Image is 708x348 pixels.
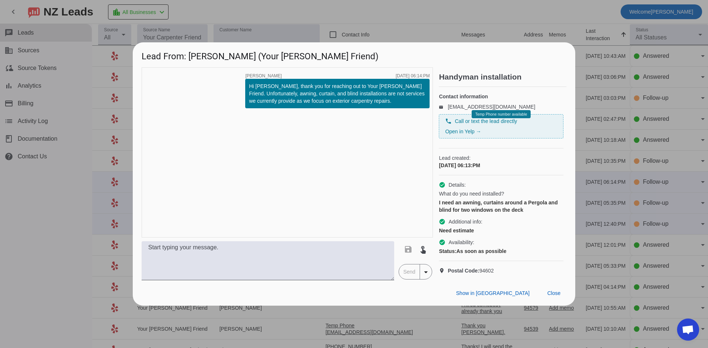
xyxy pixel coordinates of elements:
button: Close [541,287,566,300]
a: Open in Yelp → [445,129,481,134]
span: [PERSON_NAME] [245,74,282,78]
span: Details: [448,181,466,189]
span: Availability: [448,239,474,246]
mat-icon: touch_app [419,245,427,254]
mat-icon: check_circle [439,239,445,246]
mat-icon: email [439,105,448,109]
div: Open chat [677,319,699,341]
span: Lead created: [439,154,563,162]
h1: Lead From: [PERSON_NAME] (Your [PERSON_NAME] Friend) [133,42,575,67]
span: 94602 [448,267,494,274]
span: Close [547,290,560,296]
div: As soon as possible [439,247,563,255]
div: Hi [PERSON_NAME], thank you for reaching out to Your [PERSON_NAME] Friend. Unfortunately, awning,... [249,82,426,105]
div: [DATE] 06:13:PM [439,162,563,169]
strong: Status: [439,248,456,254]
div: I need an awning, curtains around a Pergola and blind for two windows on the deck [439,199,563,214]
span: Temp Phone number available [475,112,527,116]
h2: Handyman installation [439,73,566,81]
mat-icon: phone [445,118,452,124]
span: Call or text the lead directly [455,117,517,125]
mat-icon: check_circle [439,218,445,225]
span: Additional info: [448,218,482,225]
mat-icon: check_circle [439,182,445,188]
span: What do you need installed? [439,190,504,197]
button: Show in [GEOGRAPHIC_DATA] [450,287,535,300]
mat-icon: location_on [439,268,448,274]
div: Need estimate [439,227,563,234]
mat-icon: arrow_drop_down [421,268,430,277]
div: [DATE] 06:14:PM [396,74,430,78]
h4: Contact information [439,93,563,100]
a: [EMAIL_ADDRESS][DOMAIN_NAME] [448,104,535,110]
span: Show in [GEOGRAPHIC_DATA] [456,290,530,296]
strong: Postal Code: [448,268,479,274]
